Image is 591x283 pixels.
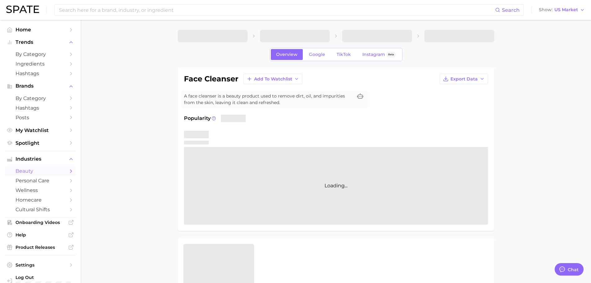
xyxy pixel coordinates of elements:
img: SPATE [6,6,39,13]
a: by Category [5,49,76,59]
span: by Category [16,51,65,57]
span: Industries [16,156,65,162]
span: Posts [16,115,65,121]
button: Trends [5,38,76,47]
span: by Category [16,95,65,101]
span: Google [309,52,325,57]
span: cultural shifts [16,207,65,212]
a: Hashtags [5,103,76,113]
a: Product Releases [5,243,76,252]
a: by Category [5,94,76,103]
span: Popularity [184,115,211,122]
input: Search here for a brand, industry, or ingredient [58,5,495,15]
span: Add to Watchlist [254,76,292,82]
a: TikTok [331,49,356,60]
button: Export Data [440,74,488,84]
span: Show [539,8,553,11]
span: personal care [16,178,65,184]
span: US Market [554,8,578,11]
span: A face cleanser is a beauty product used to remove dirt, oil, and impurities from the skin, leavi... [184,93,353,106]
span: Hashtags [16,105,65,111]
span: wellness [16,187,65,193]
a: Onboarding Videos [5,218,76,227]
span: Instagram [362,52,385,57]
span: Settings [16,262,65,268]
span: Hashtags [16,71,65,76]
a: cultural shifts [5,205,76,214]
span: Brands [16,83,65,89]
span: Trends [16,39,65,45]
a: Hashtags [5,69,76,78]
a: Posts [5,113,76,122]
span: Export Data [450,76,478,82]
button: Add to Watchlist [243,74,302,84]
div: Loading... [184,147,488,225]
a: InstagramBeta [357,49,401,60]
span: Search [502,7,520,13]
span: Onboarding Videos [16,220,65,225]
span: Log Out [16,275,79,280]
span: Product Releases [16,244,65,250]
a: Settings [5,260,76,270]
button: Brands [5,81,76,91]
a: personal care [5,176,76,185]
a: homecare [5,195,76,205]
a: Spotlight [5,138,76,148]
a: Help [5,230,76,240]
a: wellness [5,185,76,195]
a: Overview [271,49,303,60]
a: Ingredients [5,59,76,69]
span: Overview [276,52,298,57]
button: ShowUS Market [537,6,586,14]
button: Industries [5,154,76,164]
span: homecare [16,197,65,203]
span: Spotlight [16,140,65,146]
span: beauty [16,168,65,174]
a: Home [5,25,76,34]
span: My Watchlist [16,127,65,133]
span: Beta [388,52,394,57]
h1: face cleanser [184,75,238,83]
span: TikTok [337,52,351,57]
a: My Watchlist [5,126,76,135]
a: Google [304,49,330,60]
span: Help [16,232,65,238]
a: beauty [5,166,76,176]
span: Home [16,27,65,33]
span: Ingredients [16,61,65,67]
